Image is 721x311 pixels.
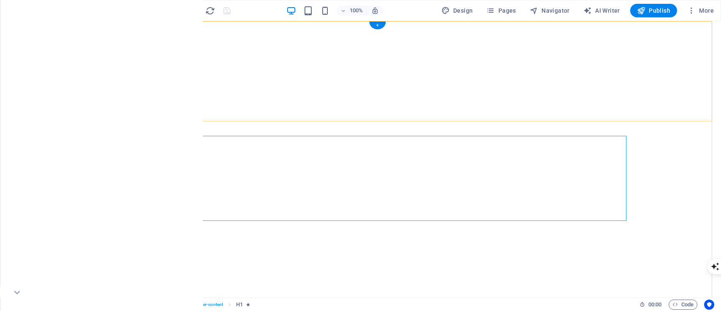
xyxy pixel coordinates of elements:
[637,6,670,15] span: Publish
[526,4,573,17] button: Navigator
[672,300,694,310] span: Code
[580,4,623,17] button: AI Writer
[654,301,656,308] span: :
[371,7,379,14] i: On resize automatically adjust zoom level to fit chosen device.
[438,4,476,17] div: Design (Ctrl+Alt+Y)
[246,302,250,307] i: Element contains an animation
[530,6,570,15] span: Navigator
[483,4,519,17] button: Pages
[648,300,661,310] span: 00 00
[205,6,215,16] i: Reload page
[669,300,697,310] button: Code
[630,4,677,17] button: Publish
[192,300,223,310] span: . banner-content
[639,300,662,310] h6: Session time
[369,22,386,29] div: +
[704,300,714,310] button: Usercentrics
[43,300,250,310] nav: breadcrumb
[438,4,476,17] button: Design
[486,6,516,15] span: Pages
[684,4,717,17] button: More
[687,6,714,15] span: More
[583,6,620,15] span: AI Writer
[205,6,215,16] button: reload
[349,6,363,16] h6: 100%
[441,6,473,15] span: Design
[337,6,367,16] button: 100%
[236,300,243,310] span: Click to select. Double-click to edit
